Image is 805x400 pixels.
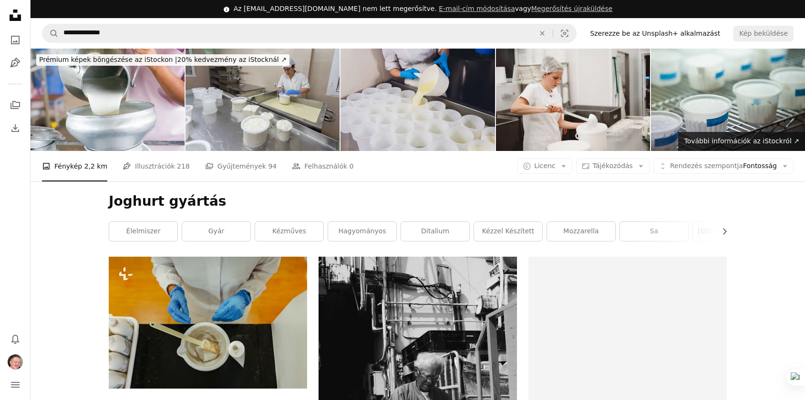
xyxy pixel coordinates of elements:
[31,49,185,151] img: For raw milk
[474,222,542,241] a: kézzel készített
[651,49,805,151] img: Sample Dishes in Science Lab
[31,49,295,71] a: Prémium képek böngészése az iStockon |20% kedvezmény az iStocknál ↗
[6,30,25,50] a: Fénykép
[341,49,495,151] img: Close-up of a man forming cheese into the plastic molds at the small producing farm.
[620,222,688,241] a: Sa
[593,162,633,170] span: Tájékozódás
[496,49,650,151] img: Woman packaging fresh yogurt
[135,161,175,171] font: Illusztrációk
[670,162,743,170] span: Rendezés szempontja
[177,161,190,171] span: 218
[205,151,277,181] a: Gyűjtemények 94
[8,354,23,370] img: Benác László felhasználó avatárja
[109,257,307,389] img: fehér köpenyes és kék kesztyűs személy, aki ételt készít
[6,330,25,349] button: Értesítések
[319,385,517,393] a: man in black jacket sitting on chair
[6,53,25,72] a: Illusztrációk
[109,222,177,241] a: élelmiszer
[584,26,726,41] a: Szerezze be az Unsplash+ alkalmazást
[182,222,250,241] a: gyár
[678,132,805,151] a: További információk az iStockról ↗
[292,151,353,181] a: Felhasználók 0
[123,151,190,181] a: Illusztrációk 218
[6,96,25,115] a: Gyűjtemények
[350,161,354,171] span: 0
[234,5,439,12] font: Az [EMAIL_ADDRESS][DOMAIN_NAME] nem lett megerősítve.
[6,352,25,371] button: Profil
[733,26,794,41] button: Kép beküldése
[268,161,277,171] span: 94
[109,193,727,210] h1: Joghurt gyártás
[217,161,266,171] font: Gyűjtemények
[531,4,613,14] button: Megerősítés újraküldése
[532,24,553,42] button: Clear
[653,159,794,174] button: Rendezés szempontjaFontosság
[547,222,615,241] a: Mozzarella
[670,161,777,171] span: Fontosság
[439,5,515,12] a: E-mail-cím módosítása
[517,159,572,174] button: Licenc
[576,159,650,174] button: Tájékozódás
[6,119,25,138] a: Letöltési előzmények
[36,54,289,66] div: 20% kedvezmény az iStocknál ↗
[109,318,307,327] a: a person in a white coat and blue gloves preparing food
[553,24,576,42] button: Vizuális keresés
[693,222,761,241] a: [GEOGRAPHIC_DATA] készült
[684,137,799,145] span: További információk az iStockról ↗
[304,161,347,171] font: Felhasználók
[42,24,577,43] form: Látványelemek keresése az egész webhelyen
[186,49,340,151] img: working woman preparing cheese raw dough into molds
[439,5,531,12] font: vagy
[401,222,469,241] a: ditalium
[6,375,25,394] button: Menü
[42,24,59,42] button: Search Unsplash
[328,222,396,241] a: hagyományos
[534,162,556,170] span: Licenc
[255,222,323,241] a: kézműves
[39,56,177,63] span: Prémium képek böngészése az iStockon |
[716,222,727,241] button: scroll list to the right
